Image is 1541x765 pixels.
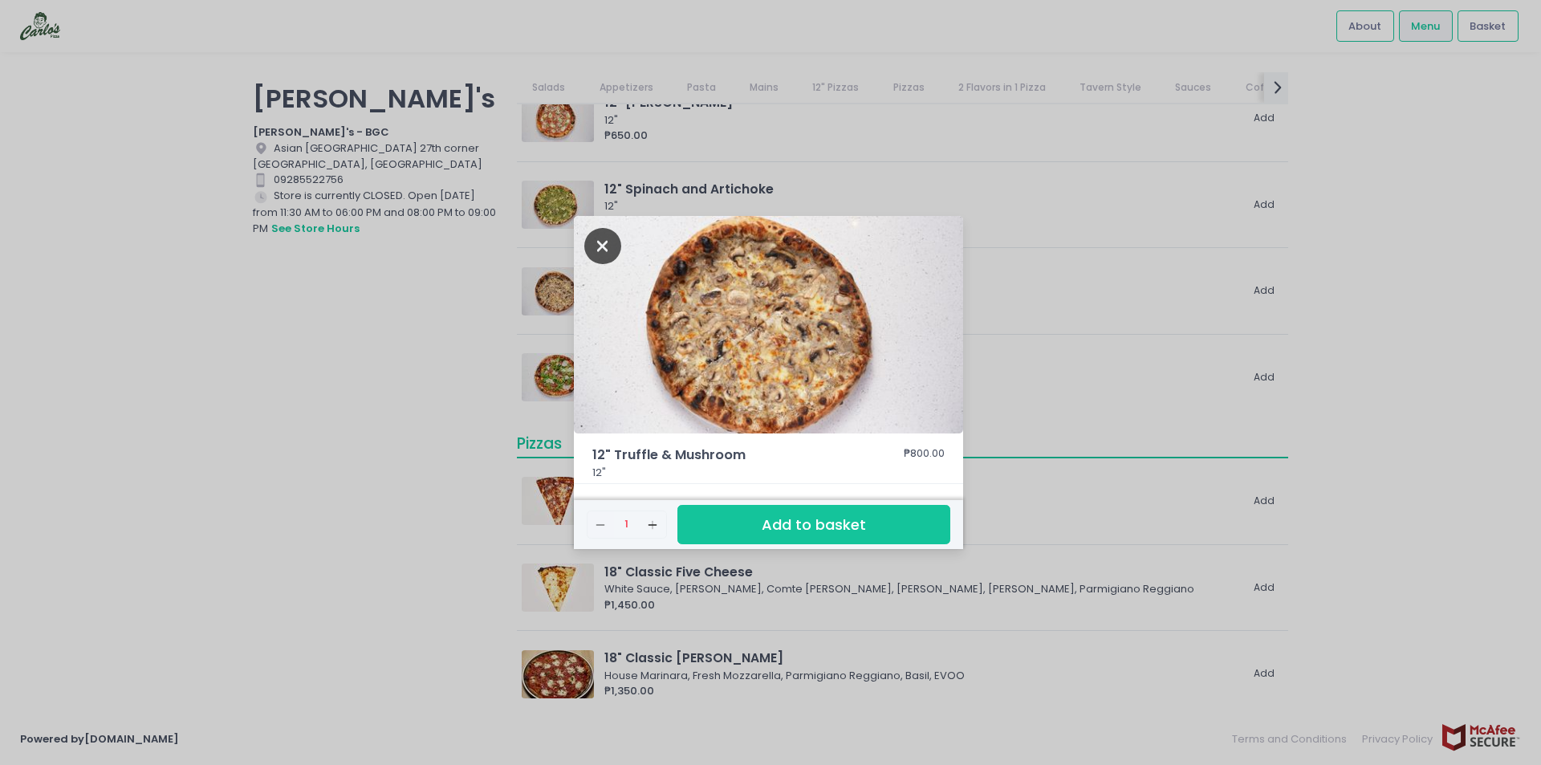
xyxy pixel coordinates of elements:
button: Add to basket [677,505,950,544]
img: 12" Truffle & Mushroom [574,216,963,434]
button: Close [584,237,621,253]
div: ₱800.00 [904,446,945,465]
p: 12" [592,465,945,481]
span: 12" Truffle & Mushroom [592,446,857,465]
